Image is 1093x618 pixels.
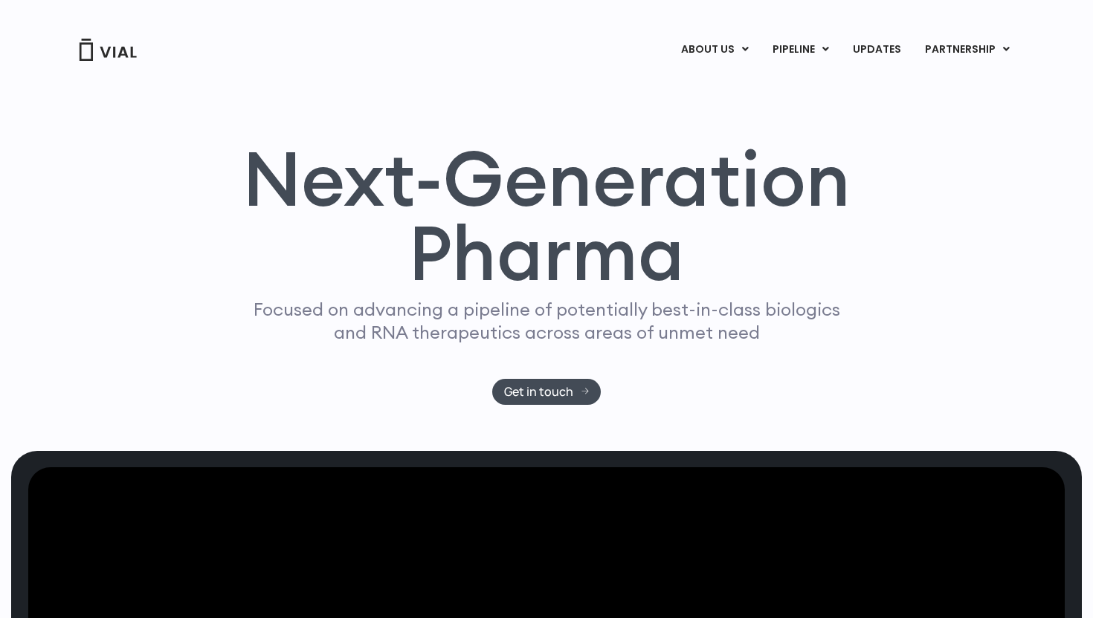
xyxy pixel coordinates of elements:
a: ABOUT USMenu Toggle [669,37,760,62]
a: PARTNERSHIPMenu Toggle [913,37,1022,62]
a: PIPELINEMenu Toggle [761,37,840,62]
p: Focused on advancing a pipeline of potentially best-in-class biologics and RNA therapeutics acros... [247,298,846,344]
h1: Next-Generation Pharma [225,141,868,291]
a: Get in touch [492,379,602,405]
a: UPDATES [841,37,912,62]
span: Get in touch [504,386,573,397]
img: Vial Logo [78,39,138,61]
